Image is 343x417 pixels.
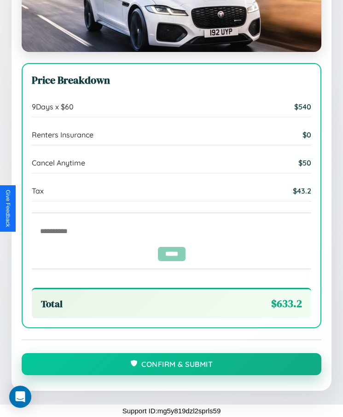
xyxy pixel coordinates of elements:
span: 9 Days x $ 60 [32,102,74,111]
span: $ 0 [302,130,311,139]
div: Open Intercom Messenger [9,386,31,408]
span: $ 540 [294,102,311,111]
button: Confirm & Submit [22,353,321,375]
span: Renters Insurance [32,130,93,139]
span: Total [41,297,63,310]
span: $ 43.2 [293,186,311,195]
span: $ 633.2 [271,297,302,311]
p: Support ID: mg5y819dzl2sprls59 [122,405,221,417]
div: Give Feedback [5,190,11,227]
span: Tax [32,186,44,195]
span: Cancel Anytime [32,158,85,167]
h3: Price Breakdown [32,73,311,87]
span: $ 50 [298,158,311,167]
